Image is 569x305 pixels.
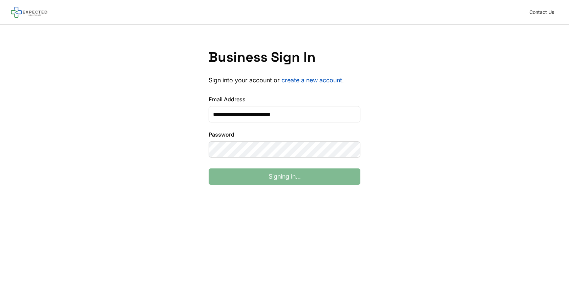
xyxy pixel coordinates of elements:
[209,95,360,103] label: Email Address
[525,7,558,17] a: Contact Us
[209,49,360,65] h1: Business Sign In
[209,76,360,84] p: Sign into your account or .
[209,130,360,139] label: Password
[281,77,342,84] a: create a new account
